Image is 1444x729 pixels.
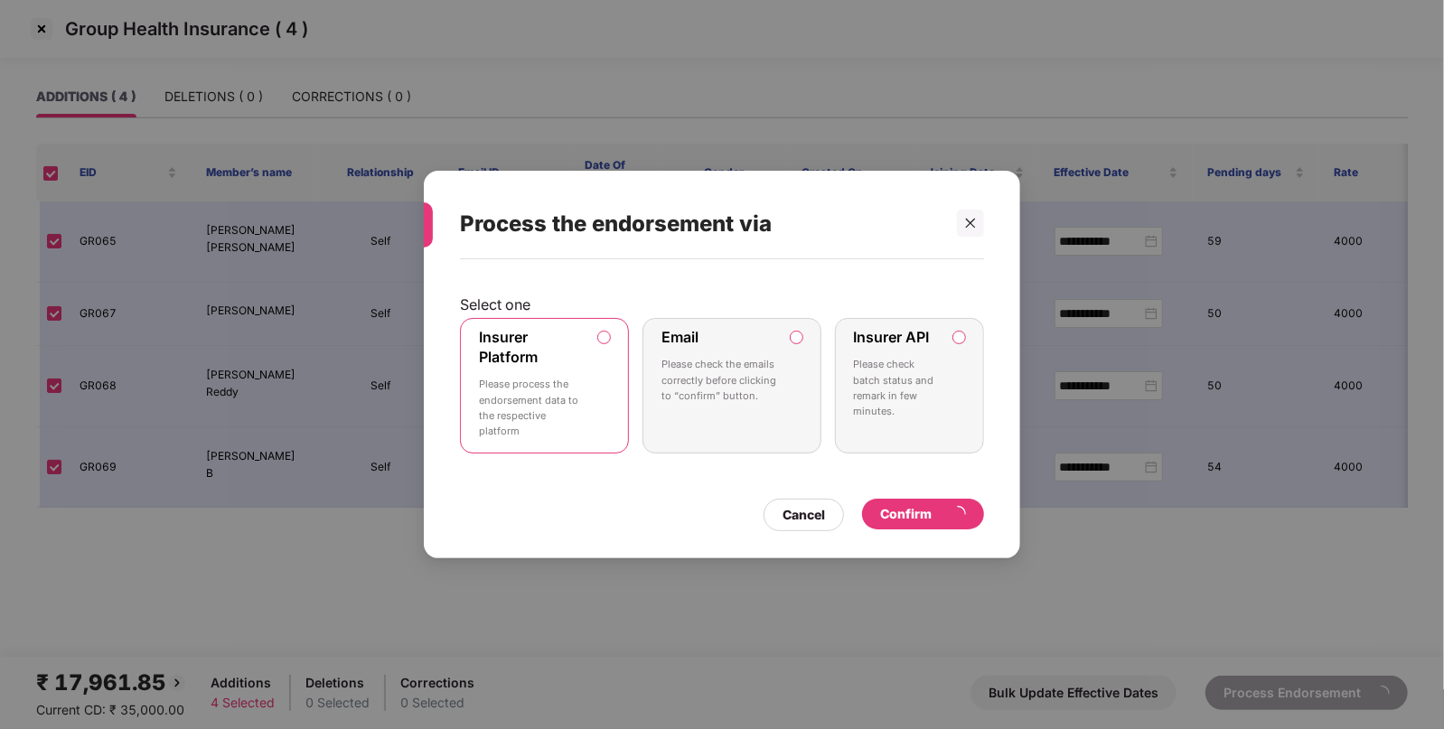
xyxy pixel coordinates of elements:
p: Please check batch status and remark in few minutes. [854,357,940,419]
p: Select one [460,295,984,313]
input: Insurer PlatformPlease process the endorsement data to the respective platform [598,332,610,343]
span: loading [950,506,966,522]
div: Confirm [880,504,966,524]
input: EmailPlease check the emails correctly before clicking to “confirm” button. [791,332,802,343]
p: Please check the emails correctly before clicking to “confirm” button. [661,357,777,404]
input: Insurer APIPlease check batch status and remark in few minutes. [953,332,965,343]
div: Cancel [783,505,825,525]
span: close [964,217,977,229]
label: Email [661,328,699,346]
label: Insurer API [854,328,930,346]
p: Please process the endorsement data to the respective platform [479,377,585,439]
div: Process the endorsement via [460,189,941,259]
label: Insurer Platform [479,328,538,366]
